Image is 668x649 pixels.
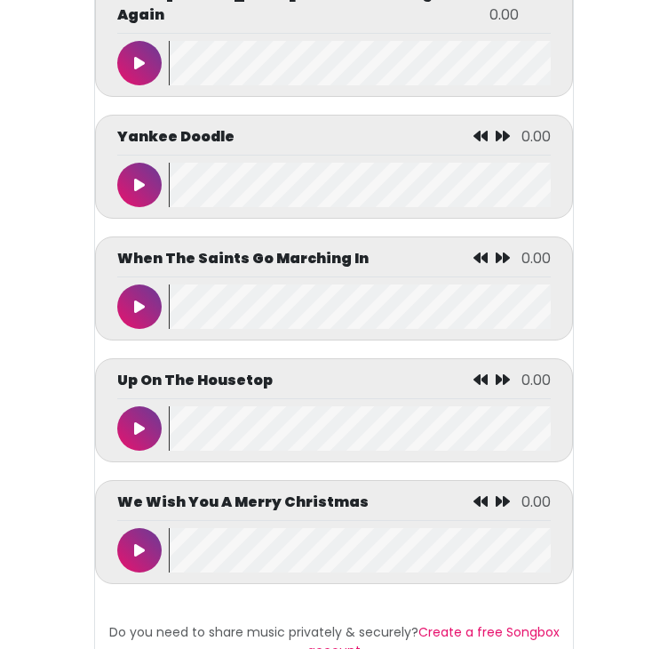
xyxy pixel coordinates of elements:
span: 0.00 [521,492,551,512]
span: 0.00 [521,248,551,268]
p: Up On The Housetop [117,370,273,391]
p: We Wish You A Merry Christmas [117,492,369,513]
p: When The Saints Go Marching In [117,248,369,269]
span: 0.00 [521,126,551,147]
span: 0.00 [489,4,519,25]
span: 0.00 [521,370,551,390]
p: Yankee Doodle [117,126,235,148]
